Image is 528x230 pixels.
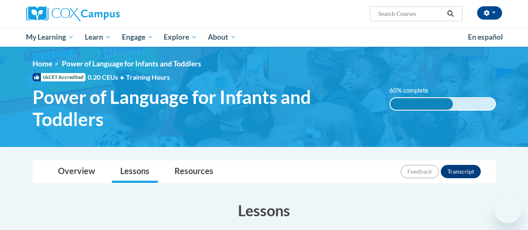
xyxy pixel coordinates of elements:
span: My Learning [26,32,74,42]
button: Feedback [401,165,439,178]
span: Explore [164,32,197,42]
span: Training Hours [126,73,170,81]
a: Home [33,59,52,68]
a: Explore [158,28,202,47]
span: Power of Language for Infants and Toddlers [62,59,201,68]
input: Search Courses [377,9,444,19]
iframe: Button to launch messaging window [495,197,521,223]
span: Power of Language for Infants and Toddlers [33,86,377,130]
button: Search [444,9,457,19]
span: En español [468,33,503,41]
a: About [202,28,242,47]
a: Lessons [112,161,158,183]
label: 60% complete [389,86,437,95]
a: Learn [79,28,116,47]
span: IACET Accredited [33,73,86,81]
span: • [120,73,124,81]
a: Engage [116,28,159,47]
div: Main menu [20,28,508,47]
a: Resources [166,161,222,183]
span: Learn [85,32,111,42]
button: Transcript [441,165,481,178]
span: 0.20 CEUs [88,73,126,82]
span: Engage [122,32,153,42]
button: Account Settings [477,6,502,20]
a: My Learning [21,28,80,47]
a: Overview [50,161,104,183]
a: En español [462,28,508,46]
img: Cox Campus [26,6,120,21]
div: 60% complete [390,98,453,110]
span: About [208,32,236,42]
h3: Lessons [33,200,496,221]
a: Cox Campus [26,6,177,21]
